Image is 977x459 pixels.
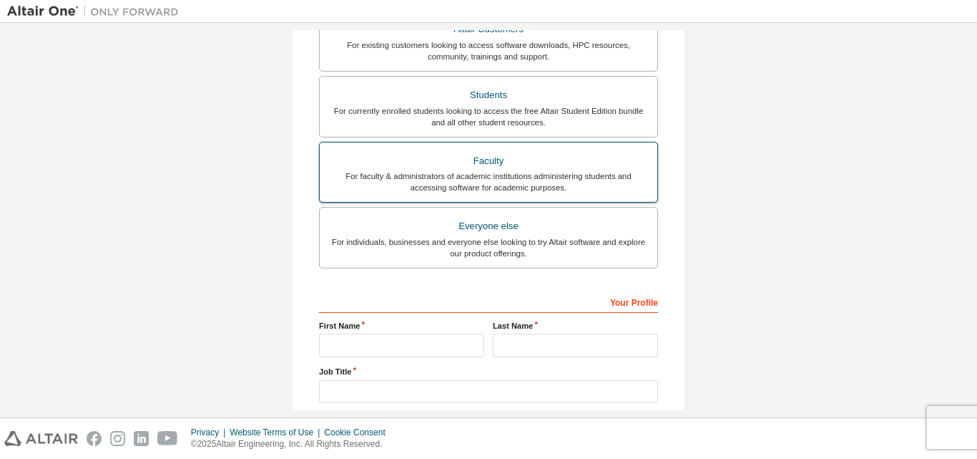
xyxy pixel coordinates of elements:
img: youtube.svg [157,431,178,446]
label: Job Title [319,366,658,377]
div: Privacy [191,427,230,438]
img: linkedin.svg [134,431,149,446]
div: Your Profile [319,290,658,313]
div: Everyone else [328,216,649,236]
div: For existing customers looking to access software downloads, HPC resources, community, trainings ... [328,39,649,62]
img: Altair One [7,4,186,19]
div: For currently enrolled students looking to access the free Altair Student Edition bundle and all ... [328,105,649,128]
img: facebook.svg [87,431,102,446]
div: Students [328,85,649,105]
div: Website Terms of Use [230,427,324,438]
div: For individuals, businesses and everyone else looking to try Altair software and explore our prod... [328,236,649,259]
img: altair_logo.svg [4,431,78,446]
label: Last Name [493,320,658,332]
img: instagram.svg [110,431,125,446]
div: For faculty & administrators of academic institutions administering students and accessing softwa... [328,170,649,193]
div: Faculty [328,151,649,171]
div: Cookie Consent [324,427,393,438]
label: First Name [319,320,484,332]
p: © 2025 Altair Engineering, Inc. All Rights Reserved. [191,438,394,450]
